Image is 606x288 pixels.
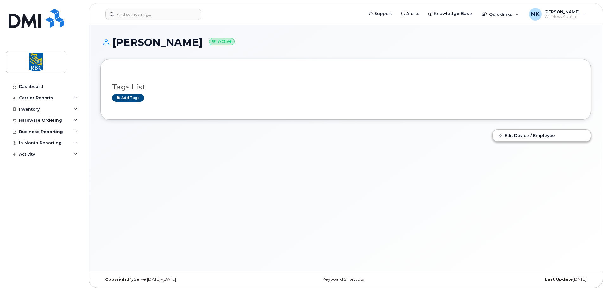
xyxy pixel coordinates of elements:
strong: Copyright [105,277,128,282]
strong: Last Update [545,277,573,282]
div: MyServe [DATE]–[DATE] [100,277,264,282]
h3: Tags List [112,83,579,91]
small: Active [209,38,235,45]
h1: [PERSON_NAME] [100,37,591,48]
a: Edit Device / Employee [493,130,591,141]
a: Keyboard Shortcuts [322,277,364,282]
a: Add tags [112,94,144,102]
div: [DATE] [427,277,591,282]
